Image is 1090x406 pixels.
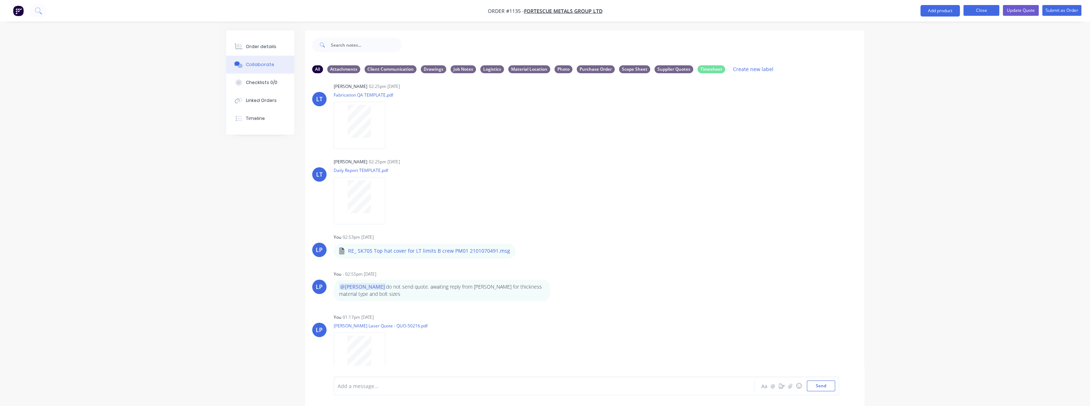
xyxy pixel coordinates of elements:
div: Purchase Order [577,65,615,73]
span: Order #1135 - [488,8,524,14]
p: Daily Report TEMPLATE.pdf [334,167,392,173]
div: 01:17pm [DATE] [343,314,374,321]
div: Drawings [421,65,446,73]
div: All [312,65,323,73]
button: Submit as Order [1042,5,1081,16]
div: Material Location [508,65,550,73]
button: @ [769,382,777,390]
p: do not send quote. awaiting reply from [PERSON_NAME] for thickness material type and bolt sizes [339,283,544,298]
div: You [334,234,341,241]
div: Scope Sheet [619,65,650,73]
button: ☺ [795,382,803,390]
div: Job Notes [451,65,476,73]
button: Close [963,5,999,16]
input: Search notes... [331,38,402,52]
button: Order details [226,38,294,56]
div: Collaborate [246,61,274,68]
button: Linked Orders [226,92,294,109]
button: Checklists 0/0 [226,74,294,92]
div: LT [316,95,323,103]
div: 02:25pm [DATE] [369,159,400,165]
div: [PERSON_NAME] [334,83,367,90]
div: LP [316,246,323,254]
div: You [334,314,341,321]
a: FORTESCUE METALS GROUP LTD [524,8,603,14]
button: Update Quote [1003,5,1039,16]
div: LP [316,283,323,291]
div: Linked Orders [246,97,277,104]
div: Photo [554,65,572,73]
div: Checklists 0/0 [246,79,277,86]
div: LP [316,326,323,334]
p: [PERSON_NAME] Laser Quote - QUO-50216.pdf [334,323,428,329]
div: LT [316,170,323,179]
div: Client Communication [365,65,417,73]
div: - 02:55pm [DATE] [343,271,376,277]
div: You [334,271,341,277]
div: Logistics [480,65,504,73]
div: Attachments [327,65,360,73]
button: Collaborate [226,56,294,74]
button: Create new label [729,64,777,74]
p: RE_ SK705 Top hat cover for LT limits B crew PM01 2101070491.msg [348,247,510,255]
img: Factory [13,5,24,16]
button: Send [807,381,835,391]
div: Order details [246,43,276,50]
div: 02:25pm [DATE] [369,83,400,90]
div: 02:53pm [DATE] [343,234,374,241]
div: [PERSON_NAME] [334,159,367,165]
button: Aa [760,382,769,390]
button: Timeline [226,109,294,127]
button: Add product [920,5,960,17]
p: Fabrication QA TEMPLATE.pdf [334,92,393,98]
div: Timesheet [698,65,725,73]
div: Timeline [246,115,265,122]
div: Supplier Quotes [655,65,693,73]
span: @[PERSON_NAME] [339,283,386,290]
